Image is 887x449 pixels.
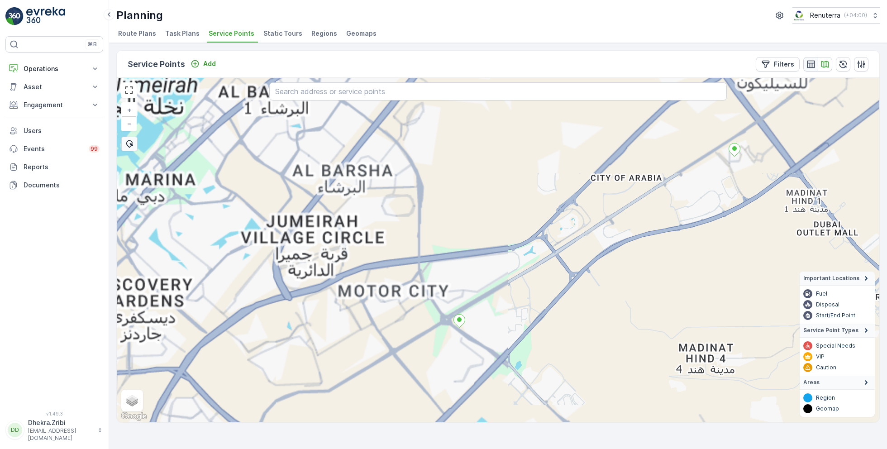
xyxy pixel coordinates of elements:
[800,324,875,338] summary: Service Point Types
[5,96,103,114] button: Engagement
[803,379,820,386] span: Areas
[803,275,859,282] span: Important Locations
[5,78,103,96] button: Asset
[816,342,855,349] p: Special Needs
[810,11,840,20] p: Renuterra
[816,405,839,412] p: Geomap
[5,418,103,442] button: DDDhekra.Zribi[EMAIL_ADDRESS][DOMAIN_NAME]
[28,418,93,427] p: Dhekra.Zribi
[5,122,103,140] a: Users
[346,29,377,38] span: Geomaps
[24,64,85,73] p: Operations
[816,394,835,401] p: Region
[91,145,98,153] p: 99
[121,137,138,151] div: Bulk Select
[816,290,827,297] p: Fuel
[119,411,149,422] a: Open this area in Google Maps (opens a new window)
[800,376,875,390] summary: Areas
[24,126,100,135] p: Users
[122,391,142,411] a: Layers
[800,272,875,286] summary: Important Locations
[122,117,136,130] a: Zoom Out
[127,119,132,127] span: −
[844,12,867,19] p: ( +04:00 )
[24,100,85,110] p: Engagement
[5,176,103,194] a: Documents
[816,364,836,371] p: Caution
[209,29,254,38] span: Service Points
[263,29,302,38] span: Static Tours
[187,58,219,69] button: Add
[118,29,156,38] span: Route Plans
[269,82,727,100] input: Search address or service points
[28,427,93,442] p: [EMAIL_ADDRESS][DOMAIN_NAME]
[24,82,85,91] p: Asset
[24,162,100,172] p: Reports
[165,29,200,38] span: Task Plans
[8,423,22,437] div: DD
[311,29,337,38] span: Regions
[26,7,65,25] img: logo_light-DOdMpM7g.png
[88,41,97,48] p: ⌘B
[5,140,103,158] a: Events99
[816,312,855,319] p: Start/End Point
[24,181,100,190] p: Documents
[774,60,794,69] p: Filters
[792,7,880,24] button: Renuterra(+04:00)
[203,59,216,68] p: Add
[122,103,136,117] a: Zoom In
[803,327,858,334] span: Service Point Types
[5,7,24,25] img: logo
[5,60,103,78] button: Operations
[816,353,825,360] p: VIP
[816,301,839,308] p: Disposal
[5,158,103,176] a: Reports
[127,106,131,114] span: +
[5,411,103,416] span: v 1.49.3
[128,58,185,71] p: Service Points
[24,144,83,153] p: Events
[756,57,800,72] button: Filters
[792,10,806,20] img: Screenshot_2024-07-26_at_13.33.01.png
[119,411,149,422] img: Google
[122,83,136,97] a: View Fullscreen
[116,8,163,23] p: Planning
